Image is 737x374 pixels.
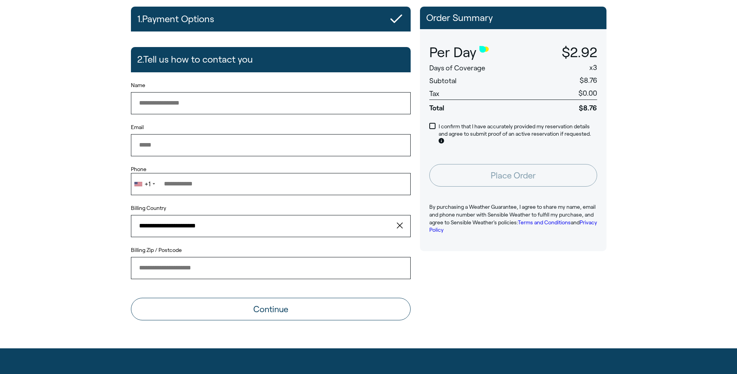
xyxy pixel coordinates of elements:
p: I confirm that I have accurately provided my reservation details and agree to submit proof of an ... [439,123,597,146]
div: +1 [145,181,150,187]
button: 2.Tell us how to contact you [131,47,411,72]
div: Telephone country code [131,173,157,194]
h2: 2. Tell us how to contact you [137,50,253,69]
span: $8.76 [533,100,597,113]
span: Subtotal [429,77,456,85]
label: Name [131,82,411,89]
span: $2.92 [562,45,597,60]
span: Total [429,100,533,113]
p: By purchasing a Weather Guarantee, I agree to share my name, email and phone number with Sensible... [429,203,597,234]
label: Phone [131,166,411,173]
button: 1.Payment Options [131,7,411,31]
label: Email [131,124,411,131]
p: Order Summary [426,13,600,23]
iframe: Customer reviews powered by Trustpilot [420,264,606,318]
span: Days of Coverage [429,64,485,72]
button: Place Order [429,164,597,187]
span: $8.76 [580,77,597,84]
button: Continue [131,298,411,320]
span: x 3 [589,64,597,72]
label: Billing Country [131,204,166,212]
a: Terms and Conditions [518,219,571,225]
span: $0.00 [578,89,597,97]
span: Tax [429,90,439,98]
label: Billing Zip / Postcode [131,246,411,254]
h2: 1. Payment Options [137,10,214,28]
button: clear value [394,215,411,237]
span: Per Day [429,45,476,60]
